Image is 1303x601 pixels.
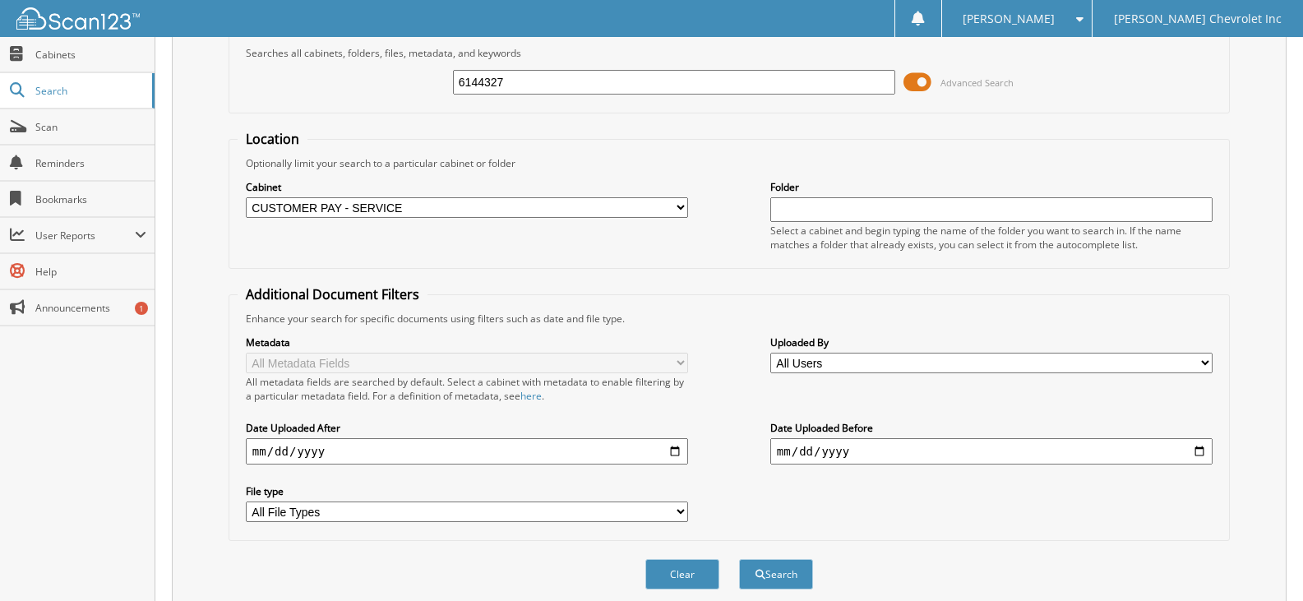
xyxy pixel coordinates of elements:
[246,421,688,435] label: Date Uploaded After
[35,156,146,170] span: Reminders
[238,46,1221,60] div: Searches all cabinets, folders, files, metadata, and keywords
[520,389,542,403] a: here
[246,375,688,403] div: All metadata fields are searched by default. Select a cabinet with metadata to enable filtering b...
[739,559,813,589] button: Search
[238,312,1221,326] div: Enhance your search for specific documents using filters such as date and file type.
[35,265,146,279] span: Help
[135,302,148,315] div: 1
[238,285,427,303] legend: Additional Document Filters
[35,48,146,62] span: Cabinets
[770,180,1213,194] label: Folder
[35,84,144,98] span: Search
[35,229,135,243] span: User Reports
[238,130,307,148] legend: Location
[16,7,140,30] img: scan123-logo-white.svg
[238,156,1221,170] div: Optionally limit your search to a particular cabinet or folder
[246,180,688,194] label: Cabinet
[246,335,688,349] label: Metadata
[963,14,1055,24] span: [PERSON_NAME]
[940,76,1014,89] span: Advanced Search
[770,421,1213,435] label: Date Uploaded Before
[35,120,146,134] span: Scan
[246,438,688,465] input: start
[770,335,1213,349] label: Uploaded By
[770,224,1213,252] div: Select a cabinet and begin typing the name of the folder you want to search in. If the name match...
[1114,14,1282,24] span: [PERSON_NAME] Chevrolet Inc
[645,559,719,589] button: Clear
[35,192,146,206] span: Bookmarks
[770,438,1213,465] input: end
[246,484,688,498] label: File type
[35,301,146,315] span: Announcements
